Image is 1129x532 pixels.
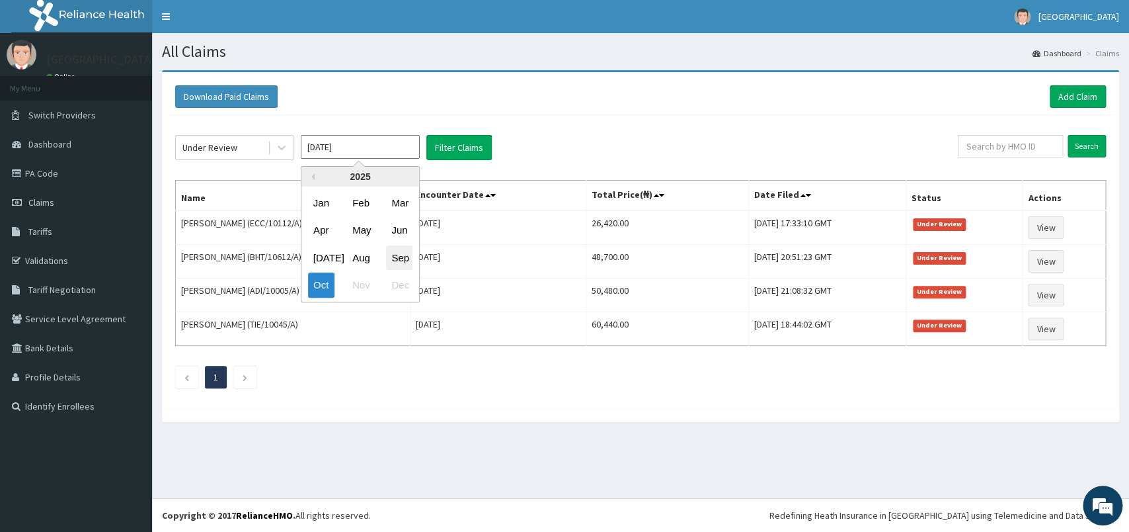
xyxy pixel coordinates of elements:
td: 50,480.00 [586,279,748,312]
a: Page 1 is your current page [214,371,218,383]
button: Previous Year [308,173,315,180]
button: Filter Claims [426,135,492,160]
td: [DATE] [410,245,586,279]
th: Total Price(₦) [586,181,748,211]
button: Download Paid Claims [175,85,278,108]
div: Under Review [182,141,237,154]
span: [GEOGRAPHIC_DATA] [1038,11,1119,22]
input: Search by HMO ID [958,135,1063,157]
td: [PERSON_NAME] (BHT/10612/A) [176,245,410,279]
span: We're online! [77,167,182,300]
h1: All Claims [162,43,1119,60]
div: Choose March 2025 [386,191,412,215]
div: Choose June 2025 [386,218,412,243]
span: Under Review [913,320,966,332]
td: [DATE] [410,210,586,245]
span: Under Review [913,286,966,298]
div: Choose January 2025 [308,191,334,215]
a: View [1028,216,1064,239]
span: Under Review [913,252,966,264]
input: Search [1068,135,1106,157]
div: Choose August 2025 [347,245,373,270]
span: Dashboard [28,138,71,150]
td: [DATE] [410,279,586,312]
a: View [1028,318,1064,340]
th: Encounter Date [410,181,586,211]
span: Switch Providers [28,109,96,121]
div: Chat with us now [69,74,222,91]
p: [GEOGRAPHIC_DATA] [46,54,155,66]
footer: All rights reserved. [152,498,1129,532]
strong: Copyright © 2017 . [162,510,295,521]
a: Previous page [184,371,190,383]
td: [DATE] 20:51:23 GMT [748,245,906,279]
div: Minimize live chat window [217,7,249,38]
textarea: Type your message and hit 'Enter' [7,361,252,408]
li: Claims [1083,48,1119,59]
a: View [1028,250,1064,273]
a: Next page [242,371,248,383]
td: [PERSON_NAME] (ECC/10112/A) [176,210,410,245]
th: Status [906,181,1023,211]
a: Online [46,72,78,81]
a: Add Claim [1050,85,1106,108]
img: d_794563401_company_1708531726252_794563401 [24,66,54,99]
img: User Image [7,40,36,69]
td: [DATE] 17:33:10 GMT [748,210,906,245]
div: Choose April 2025 [308,218,334,243]
div: Choose February 2025 [347,191,373,215]
a: RelianceHMO [236,510,293,521]
span: Tariffs [28,226,52,238]
div: Redefining Heath Insurance in [GEOGRAPHIC_DATA] using Telemedicine and Data Science! [769,509,1119,522]
a: Dashboard [1032,48,1081,59]
td: [PERSON_NAME] (TIE/10045/A) [176,312,410,346]
div: Choose July 2025 [308,245,334,270]
a: View [1028,284,1064,306]
div: Choose October 2025 [308,273,334,298]
input: Select Month and Year [301,135,420,159]
td: [PERSON_NAME] (ADI/10005/A) [176,279,410,312]
td: [DATE] [410,312,586,346]
td: 26,420.00 [586,210,748,245]
div: Choose May 2025 [347,218,373,243]
th: Date Filed [748,181,906,211]
span: Under Review [913,218,966,230]
td: 48,700.00 [586,245,748,279]
th: Name [176,181,410,211]
th: Actions [1023,181,1106,211]
span: Tariff Negotiation [28,284,96,296]
td: [DATE] 18:44:02 GMT [748,312,906,346]
img: User Image [1014,9,1031,25]
div: Choose September 2025 [386,245,412,270]
span: Claims [28,197,54,208]
td: [DATE] 21:08:32 GMT [748,279,906,312]
div: month 2025-10 [301,189,419,299]
div: 2025 [301,167,419,187]
td: 60,440.00 [586,312,748,346]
